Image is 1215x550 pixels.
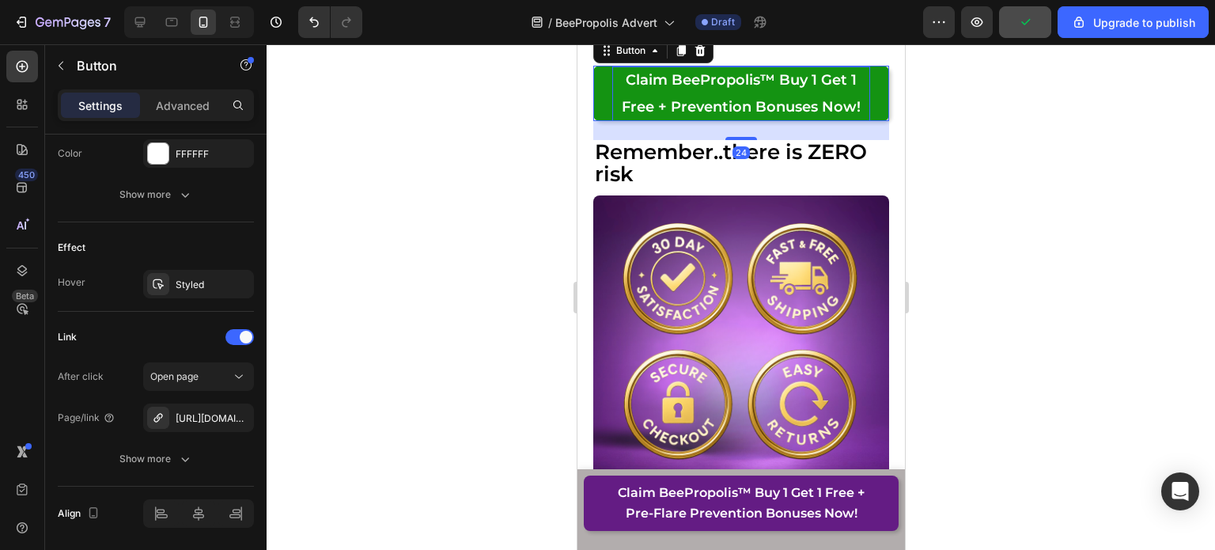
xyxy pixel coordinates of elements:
img: gempages_522390663921140755-34b5affa-d8cb-415b-8ccd-30fefad538ea.png [16,151,312,447]
span: Open page [150,370,199,382]
button: Show more [58,180,254,209]
button: Show more [58,445,254,473]
div: Effect [58,241,85,255]
div: 450 [15,169,38,181]
button: Open page [143,362,254,391]
span: / [548,14,552,31]
div: Upgrade to publish [1071,14,1195,31]
div: Hover [58,275,85,290]
div: Beta [12,290,38,302]
p: Advanced [156,97,210,114]
div: Open Intercom Messenger [1161,472,1199,510]
button: 7 [6,6,118,38]
div: Styled [176,278,250,292]
iframe: To enrich screen reader interactions, please activate Accessibility in Grammarly extension settings [577,44,905,550]
p: 7 [104,13,111,32]
div: Show more [119,451,193,467]
div: After click [58,370,104,384]
p: Button [77,56,211,75]
div: Page/link [58,411,115,425]
p: Settings [78,97,123,114]
button: Upgrade to publish [1058,6,1209,38]
div: Color [58,146,82,161]
strong: Remember..there is ZERO risk [17,95,290,142]
div: Undo/Redo [298,6,362,38]
span: BeePropolis Advert [555,14,657,31]
div: [URL][DOMAIN_NAME] [176,412,250,426]
div: Align [58,503,103,525]
span: Draft [711,15,735,29]
div: 24 [155,102,172,115]
div: FFFFFF [176,147,250,161]
div: Show more [119,187,193,203]
div: Link [58,330,77,344]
